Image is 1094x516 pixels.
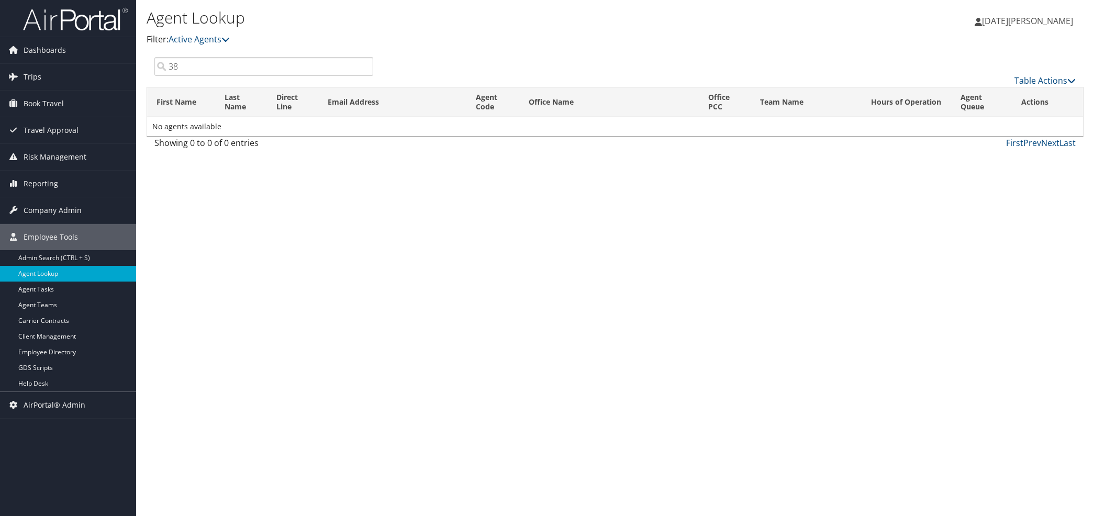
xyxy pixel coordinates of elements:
span: Employee Tools [24,224,78,250]
div: Showing 0 to 0 of 0 entries [154,137,373,154]
th: Office PCC: activate to sort column ascending [699,87,750,117]
td: No agents available [147,117,1083,136]
a: Last [1059,137,1076,149]
img: airportal-logo.png [23,7,128,31]
span: Book Travel [24,91,64,117]
th: Actions [1012,87,1083,117]
th: Team Name: activate to sort column ascending [751,87,862,117]
span: Dashboards [24,37,66,63]
span: Company Admin [24,197,82,223]
span: Trips [24,64,41,90]
h1: Agent Lookup [147,7,771,29]
span: Travel Approval [24,117,79,143]
a: Prev [1023,137,1041,149]
th: Agent Queue: activate to sort column ascending [951,87,1012,117]
th: Agent Code: activate to sort column ascending [466,87,519,117]
span: Risk Management [24,144,86,170]
span: AirPortal® Admin [24,392,85,418]
span: Reporting [24,171,58,197]
th: Last Name: activate to sort column ascending [215,87,266,117]
a: Active Agents [169,33,230,45]
th: First Name: activate to sort column ascending [147,87,215,117]
a: First [1006,137,1023,149]
th: Direct Line: activate to sort column ascending [267,87,318,117]
span: [DATE][PERSON_NAME] [982,15,1073,27]
th: Email Address: activate to sort column ascending [318,87,466,117]
th: Hours of Operation: activate to sort column ascending [862,87,951,117]
a: Next [1041,137,1059,149]
th: Office Name: activate to sort column ascending [519,87,699,117]
a: Table Actions [1014,75,1076,86]
a: [DATE][PERSON_NAME] [975,5,1084,37]
p: Filter: [147,33,771,47]
input: Search [154,57,373,76]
